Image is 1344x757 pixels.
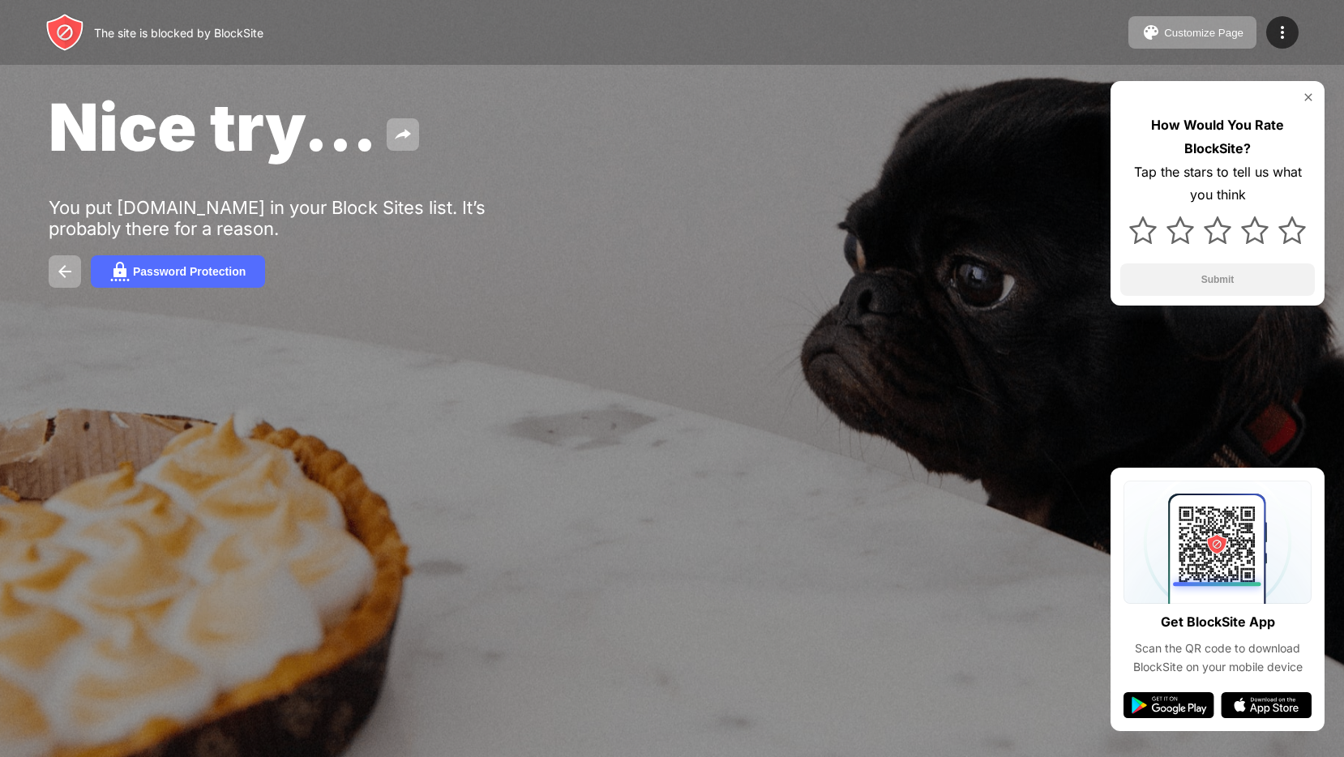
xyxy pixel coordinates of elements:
span: Nice try... [49,88,377,166]
div: Customize Page [1164,27,1243,39]
img: menu-icon.svg [1273,23,1292,42]
div: You put [DOMAIN_NAME] in your Block Sites list. It’s probably there for a reason. [49,197,550,239]
div: Password Protection [133,265,246,278]
button: Submit [1120,263,1315,296]
img: star.svg [1166,216,1194,244]
img: app-store.svg [1221,692,1312,718]
img: pallet.svg [1141,23,1161,42]
img: google-play.svg [1124,692,1214,718]
div: Scan the QR code to download BlockSite on your mobile device [1124,639,1312,676]
button: Password Protection [91,255,265,288]
button: Customize Page [1128,16,1256,49]
div: The site is blocked by BlockSite [94,26,263,40]
img: qrcode.svg [1124,481,1312,604]
img: star.svg [1241,216,1269,244]
img: password.svg [110,262,130,281]
img: back.svg [55,262,75,281]
img: share.svg [393,125,413,144]
div: How Would You Rate BlockSite? [1120,113,1315,160]
img: rate-us-close.svg [1302,91,1315,104]
img: header-logo.svg [45,13,84,52]
img: star.svg [1278,216,1306,244]
div: Get BlockSite App [1161,610,1275,634]
img: star.svg [1204,216,1231,244]
div: Tap the stars to tell us what you think [1120,160,1315,207]
img: star.svg [1129,216,1157,244]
